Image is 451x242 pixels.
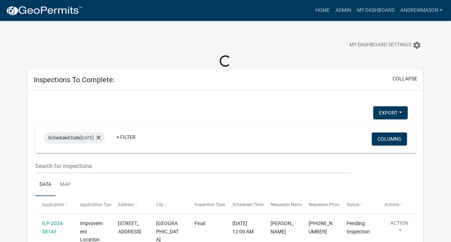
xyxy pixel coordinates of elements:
span: Inspection Type [194,202,225,207]
button: Action [385,219,414,237]
datatable-header-cell: Requestor Name [263,196,301,213]
span: Address [118,202,134,207]
h5: Inspections To Complete: [34,75,115,84]
span: Emily Miller [271,220,293,234]
button: Columns [372,132,407,145]
span: Actions [385,202,399,207]
datatable-header-cell: Application Type [73,196,111,213]
span: 08/15/2025, 12:00 AM [232,220,254,234]
button: collapse [393,75,417,83]
input: Search for inspections [35,159,351,173]
span: Pending Inspection [347,220,370,234]
a: Data [35,173,56,196]
datatable-header-cell: Application [35,196,73,213]
span: Scheduled Time [232,202,263,207]
button: Export [373,106,408,119]
a: Admin [332,4,354,17]
span: My Dashboard Settings [349,41,411,50]
datatable-header-cell: City [149,196,187,213]
datatable-header-cell: Address [111,196,149,213]
a: Home [312,4,332,17]
span: Scheduled Date [48,135,80,140]
span: Requestor Phone [309,202,342,207]
span: Final [194,220,205,226]
span: Application Type [80,202,113,207]
span: Application [42,202,64,207]
datatable-header-cell: Status [340,196,378,213]
datatable-header-cell: Requestor Phone [302,196,340,213]
a: AndrewMason [397,4,445,17]
div: [DATE] [44,132,105,144]
span: 1034 W DUPONT DRIVE SOUTH [118,220,141,234]
span: Status [347,202,359,207]
a: My Dashboard [354,4,397,17]
span: City [156,202,164,207]
button: My Dashboard Settingssettings [344,38,427,52]
a: Map [56,173,75,196]
datatable-header-cell: Actions [378,196,416,213]
datatable-header-cell: Inspection Type [187,196,225,213]
datatable-header-cell: Scheduled Time [225,196,263,213]
span: Requestor Name [271,202,303,207]
i: settings [413,41,421,50]
a: + Filter [111,131,141,144]
a: ILP-2024-38143 [42,220,64,234]
span: 317-544-9349 [309,220,333,234]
